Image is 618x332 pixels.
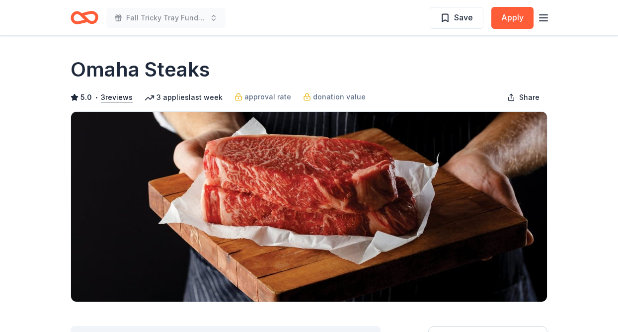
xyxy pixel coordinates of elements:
[145,91,223,103] div: 3 applies last week
[71,56,210,83] h1: Omaha Steaks
[106,8,226,28] button: Fall Tricky Tray Fundraiser
[499,87,547,107] button: Share
[430,7,483,29] button: Save
[71,6,98,29] a: Home
[71,112,547,302] img: Image for Omaha Steaks
[303,91,366,103] a: donation value
[313,91,366,103] span: donation value
[491,7,534,29] button: Apply
[95,93,98,101] span: •
[101,91,133,103] button: 3reviews
[80,91,92,103] span: 5.0
[126,12,206,24] span: Fall Tricky Tray Fundraiser
[244,91,291,103] span: approval rate
[454,11,473,24] span: Save
[234,91,291,103] a: approval rate
[519,91,540,103] span: Share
